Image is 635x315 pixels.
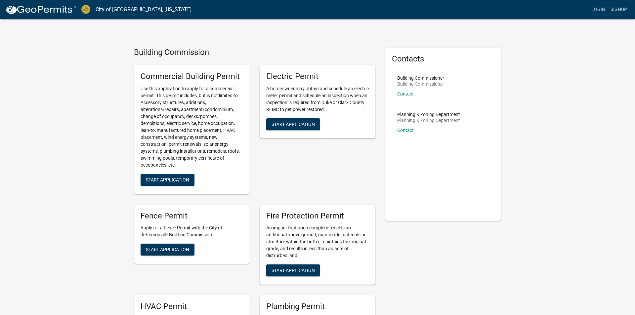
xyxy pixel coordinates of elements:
span: Start Application [146,177,189,182]
a: Contact [397,128,414,133]
span: Start Application [272,268,315,273]
h5: Fence Permit [141,211,243,221]
a: Login [589,3,608,16]
p: An impact that upon completion yields no additional above ground, man-made materials or structure... [266,224,369,259]
p: Building Commissioner [397,76,444,80]
h5: Fire Protection Permit [266,211,369,221]
a: Contact [397,91,414,97]
h5: Electric Permit [266,72,369,81]
h5: Contacts [392,54,494,64]
span: Start Application [146,247,189,252]
h5: HVAC Permit [141,302,243,311]
p: Apply for a Fence Permit with the City of Jeffersonville Building Commission. [141,224,243,238]
h5: Plumbing Permit [266,302,369,311]
h5: Commercial Building Permit [141,72,243,81]
button: Start Application [266,264,320,276]
p: A homeowner may obtain and schedule an electric meter permit and schedule an inspection when an i... [266,85,369,113]
button: Start Application [141,174,194,186]
p: Planning & Zoning Department [397,118,460,123]
span: Start Application [272,121,315,127]
a: Signup [608,3,630,16]
button: Start Application [266,118,320,130]
a: City of [GEOGRAPHIC_DATA], [US_STATE] [96,4,191,15]
button: Start Application [141,244,194,256]
h4: Building Commission [134,48,375,57]
p: Planning & Zoning Department [397,112,460,117]
img: City of Jeffersonville, Indiana [81,5,90,14]
p: Building Commissioner [397,82,444,86]
p: Use this application to apply for a commercial permit. This permit includes, but is not limited t... [141,85,243,169]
